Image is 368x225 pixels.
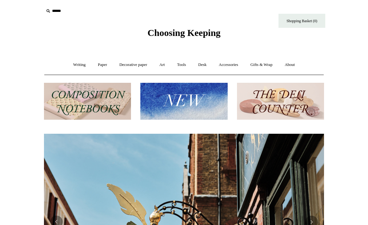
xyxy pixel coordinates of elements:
[213,57,244,73] a: Accessories
[148,27,220,38] span: Choosing Keeping
[114,57,153,73] a: Decorative paper
[279,57,301,73] a: About
[172,57,192,73] a: Tools
[154,57,170,73] a: Art
[68,57,91,73] a: Writing
[92,57,113,73] a: Paper
[148,32,220,37] a: Choosing Keeping
[278,14,325,28] a: Shopping Basket (0)
[245,57,278,73] a: Gifts & Wrap
[237,83,324,120] img: The Deli Counter
[193,57,212,73] a: Desk
[44,83,131,120] img: 202302 Composition ledgers.jpg__PID:69722ee6-fa44-49dd-a067-31375e5d54ec
[140,83,227,120] img: New.jpg__PID:f73bdf93-380a-4a35-bcfe-7823039498e1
